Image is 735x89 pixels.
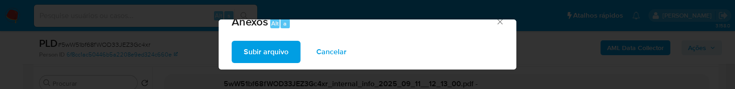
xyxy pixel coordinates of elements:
span: a [283,19,287,28]
span: Anexos [232,13,268,30]
button: Fechar [495,17,504,25]
span: Subir arquivo [244,42,288,62]
button: Cancelar [304,41,359,63]
span: Cancelar [316,42,347,62]
span: Alt [271,19,279,28]
button: Subir arquivo [232,41,301,63]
